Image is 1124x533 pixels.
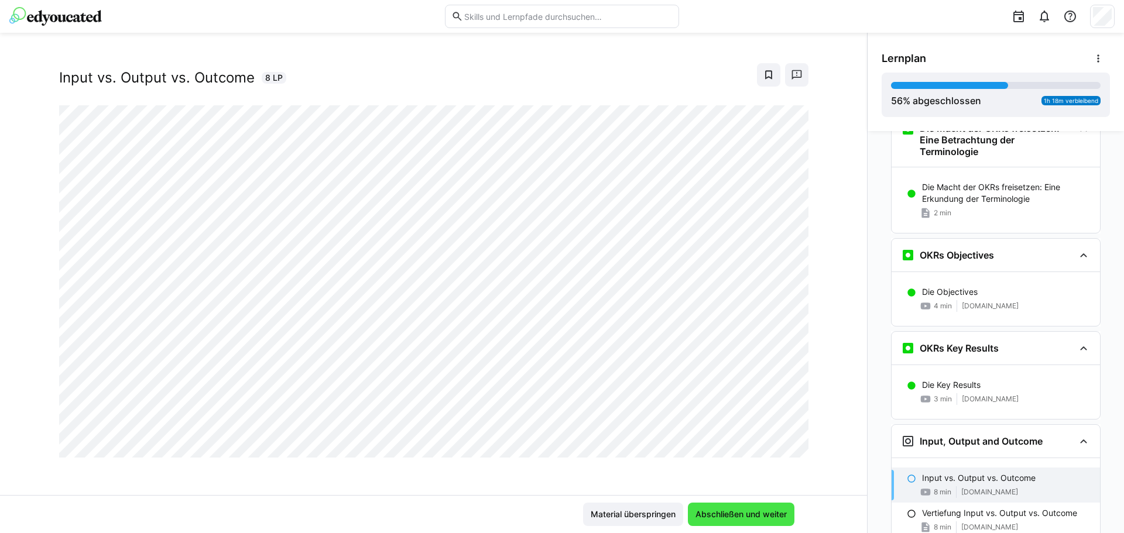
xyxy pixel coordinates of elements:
[688,503,794,526] button: Abschließen und weiter
[891,94,981,108] div: % abgeschlossen
[922,472,1036,484] p: Input vs. Output vs. Outcome
[59,69,255,87] h2: Input vs. Output vs. Outcome
[922,379,981,391] p: Die Key Results
[882,52,926,65] span: Lernplan
[922,507,1077,519] p: Vertiefung Input vs. Output vs. Outcome
[920,342,999,354] h3: OKRs Key Results
[922,286,978,298] p: Die Objectives
[934,522,951,532] span: 8 min
[694,508,789,520] span: Abschließen und weiter
[934,208,951,218] span: 2 min
[961,522,1018,532] span: [DOMAIN_NAME]
[934,301,952,311] span: 4 min
[934,487,951,497] span: 8 min
[962,394,1019,404] span: [DOMAIN_NAME]
[920,122,1074,157] h3: Die Macht der OKRs freisetzen: Eine Betrachtung der Terminologie
[962,301,1019,311] span: [DOMAIN_NAME]
[583,503,683,526] button: Material überspringen
[891,95,903,106] span: 56
[920,249,994,261] h3: OKRs Objectives
[920,435,1043,447] h3: Input, Output and Outcome
[922,181,1091,205] p: Die Macht der OKRs freisetzen: Eine Erkundung der Terminologie
[934,394,952,404] span: 3 min
[463,11,673,22] input: Skills und Lernpfade durchsuchen…
[1044,97,1098,104] span: 1h 18m verbleibend
[961,487,1018,497] span: [DOMAIN_NAME]
[589,508,677,520] span: Material überspringen
[265,72,283,84] span: 8 LP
